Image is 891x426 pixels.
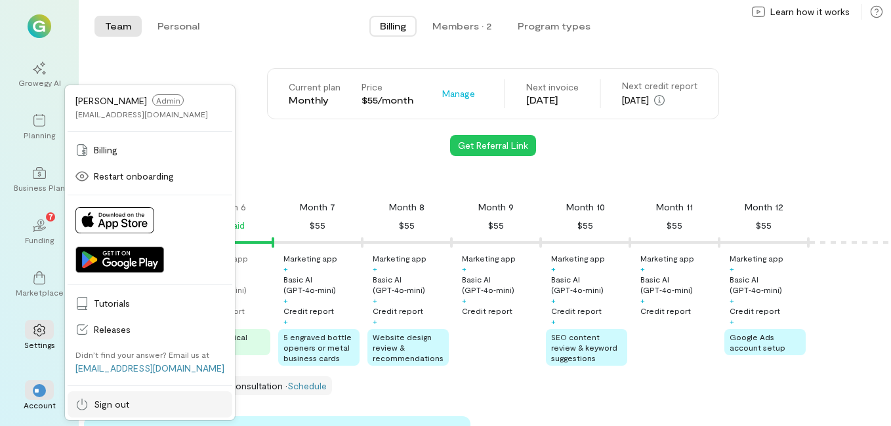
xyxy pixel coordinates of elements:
img: Get it on Google Play [75,246,164,273]
a: Schedule [287,380,327,391]
div: Marketing app [462,253,516,263]
div: Marketing app [551,253,605,263]
div: Credit report [640,305,691,316]
button: Get Referral Link [450,135,536,156]
div: + [283,295,288,305]
a: Settings [16,313,63,360]
div: Month 7 [300,201,335,214]
div: + [551,316,556,326]
div: + [640,295,645,305]
div: Basic AI (GPT‑4o‑mini) [640,274,716,295]
span: SEO content review & keyword suggestions [551,332,617,362]
span: Billing [380,20,406,33]
div: Month 10 [566,201,605,214]
div: + [730,295,734,305]
div: + [730,316,734,326]
div: Marketing app [640,253,694,263]
div: $55 [577,218,593,233]
div: Credit report [373,305,423,316]
span: Learn how it works [770,5,850,18]
span: Sign out [94,398,224,411]
div: Members · 2 [432,20,491,33]
div: Credit report [551,305,602,316]
a: Tutorials [68,290,232,317]
div: + [730,263,734,274]
div: + [551,295,556,305]
div: Growegy AI [18,77,61,88]
div: Month 12 [745,201,783,214]
div: Credit report [283,305,334,316]
div: $55 [310,218,325,233]
div: Account [24,400,56,410]
div: $55/month [362,94,413,107]
span: Google Ads account setup [730,332,785,352]
div: [EMAIL_ADDRESS][DOMAIN_NAME] [75,109,208,119]
div: Month 8 [389,201,425,214]
div: Credit report [462,305,512,316]
div: Marketing app [730,253,783,263]
span: Billing [94,144,224,157]
div: + [462,295,466,305]
img: Download on App Store [75,207,154,233]
div: Settings [24,339,55,350]
div: Marketing app [373,253,426,263]
button: Program types [507,16,601,37]
span: Releases [94,323,224,336]
a: Funding [16,208,63,256]
div: + [283,263,288,274]
button: Personal [147,16,210,37]
button: Team [94,16,142,37]
a: Planning [16,104,63,151]
div: Marketplace [16,287,64,298]
a: Billing [68,137,232,163]
div: Price [362,81,413,94]
span: Admin [152,94,184,106]
div: Current plan [289,81,341,94]
a: Restart onboarding [68,163,232,189]
div: + [283,316,288,326]
div: + [373,263,377,274]
div: Credit report [730,305,780,316]
span: 5 engraved bottle openers or metal business cards [283,332,352,362]
span: Tutorials [94,297,224,310]
button: Manage [434,83,483,104]
div: + [462,263,466,274]
div: Monthly [289,94,341,107]
div: Basic AI (GPT‑4o‑mini) [283,274,360,295]
a: Releases [68,317,232,343]
a: Growegy AI [16,51,63,98]
div: Month 11 [656,201,693,214]
div: Funding [25,235,54,245]
a: Sign out [68,391,232,417]
a: Marketplace [16,261,63,308]
div: Basic AI (GPT‑4o‑mini) [551,274,627,295]
div: + [551,263,556,274]
div: Next invoice [526,81,579,94]
div: [DATE] [622,92,697,108]
div: Planning [24,130,55,140]
div: Next credit report [622,79,697,92]
div: Plan benefits [94,177,886,190]
span: Manage [442,87,475,100]
div: Basic AI (GPT‑4o‑mini) [373,274,449,295]
a: Business Plan [16,156,63,203]
div: Marketing app [283,253,337,263]
span: Website design review & recommendations [373,332,444,362]
button: Billing [369,16,417,37]
div: Basic AI (GPT‑4o‑mini) [462,274,538,295]
div: Business Plan [14,182,65,193]
div: $55 [399,218,415,233]
div: + [373,316,377,326]
div: $55 [756,218,772,233]
div: + [640,263,645,274]
div: $55 [488,218,504,233]
span: Restart onboarding [94,170,224,183]
div: Didn’t find your answer? Email us at [75,349,209,360]
div: + [373,295,377,305]
a: [EMAIL_ADDRESS][DOMAIN_NAME] [75,362,224,374]
div: $55 [667,218,682,233]
button: Members · 2 [422,16,502,37]
div: Basic AI (GPT‑4o‑mini) [730,274,806,295]
span: [PERSON_NAME] [75,95,147,106]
